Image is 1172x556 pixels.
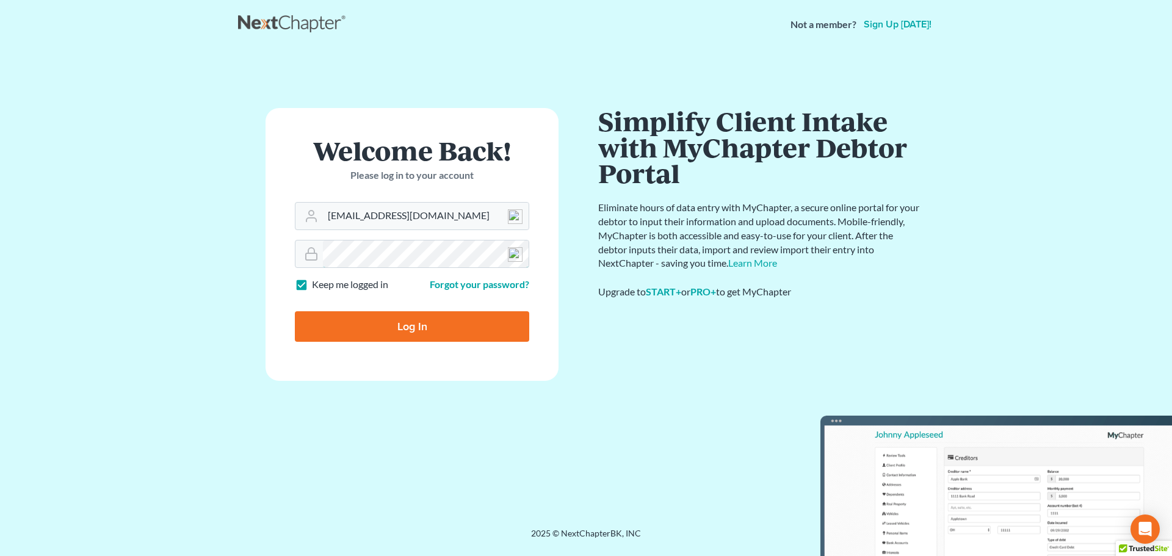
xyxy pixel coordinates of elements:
[861,20,934,29] a: Sign up [DATE]!
[508,209,523,224] img: npw-badge-icon-locked.svg
[238,527,934,549] div: 2025 © NextChapterBK, INC
[598,201,922,270] p: Eliminate hours of data entry with MyChapter, a secure online portal for your debtor to input the...
[430,278,529,290] a: Forgot your password?
[728,257,777,269] a: Learn More
[323,203,529,229] input: Email Address
[598,285,922,299] div: Upgrade to or to get MyChapter
[790,18,856,32] strong: Not a member?
[690,286,716,297] a: PRO+
[508,247,523,262] img: npw-badge-icon-locked.svg
[1130,514,1160,544] div: Open Intercom Messenger
[312,278,388,292] label: Keep me logged in
[295,137,529,164] h1: Welcome Back!
[295,168,529,182] p: Please log in to your account
[646,286,681,297] a: START+
[598,108,922,186] h1: Simplify Client Intake with MyChapter Debtor Portal
[295,311,529,342] input: Log In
